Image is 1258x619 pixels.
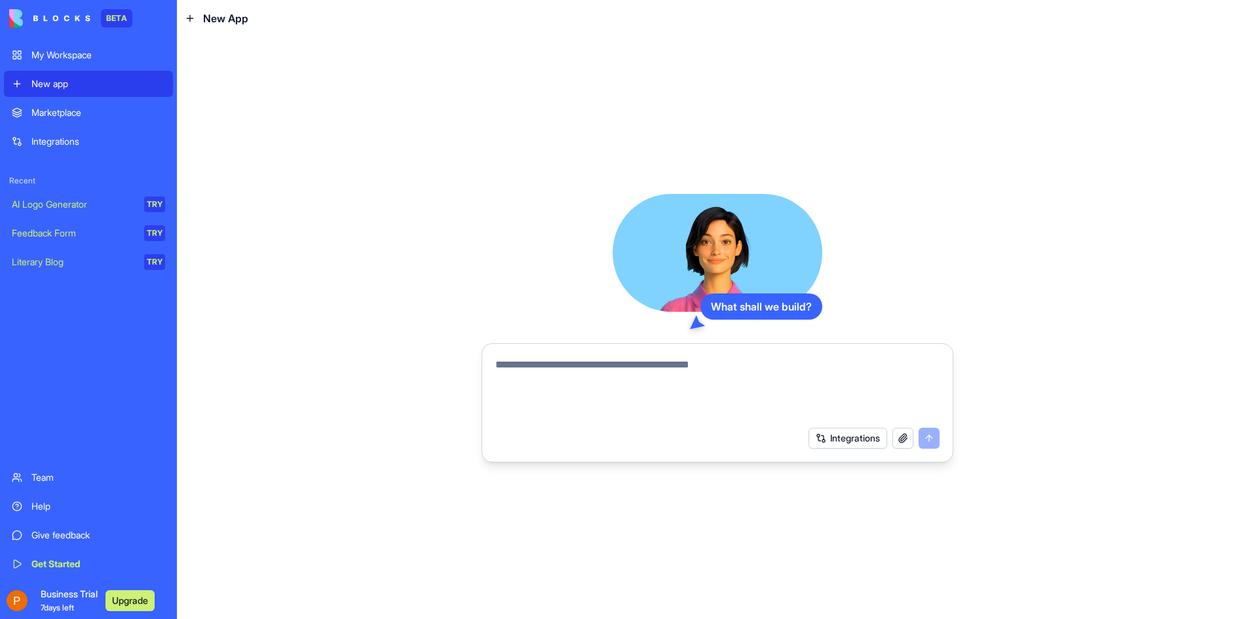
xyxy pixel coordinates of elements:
div: Give feedback [31,529,165,542]
a: BETA [9,9,132,28]
a: Marketplace [4,100,173,126]
img: logo [9,9,90,28]
a: Help [4,493,173,519]
button: Upgrade [105,590,155,611]
div: Literary Blog [12,255,135,269]
a: Feedback FormTRY [4,220,173,246]
a: My Workspace [4,42,173,68]
div: New app [31,77,165,90]
a: Team [4,464,173,491]
div: TRY [144,197,165,212]
a: AI Logo GeneratorTRY [4,191,173,217]
img: ACg8ocJCqG00bhXiFUkUCuzOeEfwvo9LZVZRLS0LOa2Pe0K_tjtWTg=s96-c [7,590,28,611]
div: BETA [101,9,132,28]
div: Feedback Form [12,227,135,240]
span: 7 days left [41,603,74,612]
div: Team [31,471,165,484]
a: Get Started [4,551,173,577]
a: Give feedback [4,522,173,548]
button: Integrations [809,428,887,449]
a: Literary BlogTRY [4,249,173,275]
a: Integrations [4,128,173,155]
div: Help [31,500,165,513]
div: AI Logo Generator [12,198,135,211]
div: My Workspace [31,48,165,62]
span: Business Trial [41,588,98,614]
div: Get Started [31,557,165,571]
a: New app [4,71,173,97]
div: TRY [144,254,165,270]
div: Marketplace [31,106,165,119]
div: Integrations [31,135,165,148]
span: Recent [4,176,173,186]
div: What shall we build? [700,293,822,320]
div: TRY [144,225,165,241]
span: New App [203,10,248,26]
